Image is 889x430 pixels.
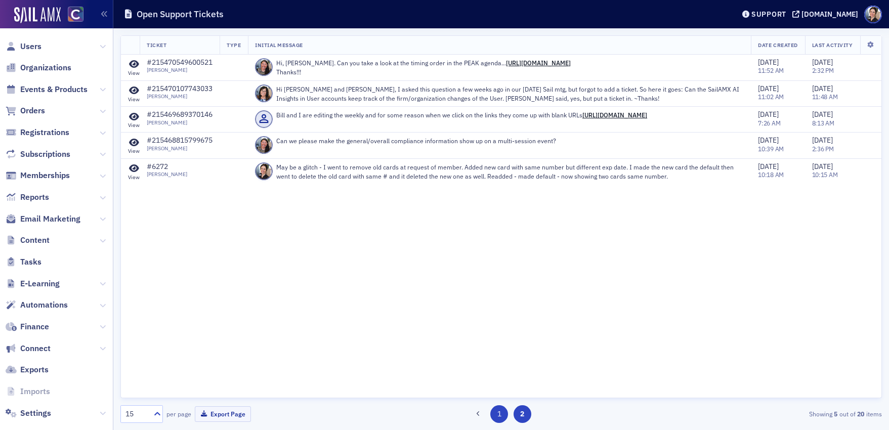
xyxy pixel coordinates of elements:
[758,58,779,67] span: [DATE]
[506,59,571,67] a: [URL][DOMAIN_NAME]
[490,405,508,423] button: 1
[812,84,833,93] span: [DATE]
[20,170,70,181] span: Memberships
[20,84,88,95] span: Events & Products
[20,127,69,138] span: Registrations
[812,136,833,145] span: [DATE]
[758,84,779,93] span: [DATE]
[6,213,80,225] a: Email Marketing
[856,409,866,418] strong: 20
[147,162,187,171] div: #6272
[128,148,140,154] div: View
[20,256,41,268] span: Tasks
[6,149,70,160] a: Subscriptions
[20,299,68,311] span: Automations
[147,84,213,94] div: #215470107743033
[758,136,779,145] span: [DATE]
[276,110,744,119] p: Bill and I are editing the weekly and for some reason when we click on the links they come up wit...
[6,408,51,419] a: Settings
[128,96,140,103] div: View
[812,162,833,171] span: [DATE]
[812,170,838,179] time: 10:15 AM
[6,278,60,289] a: E-Learning
[801,10,858,19] div: [DOMAIN_NAME]
[812,145,834,153] time: 2:36 PM
[147,41,166,49] span: Ticket
[128,70,140,76] div: View
[20,386,50,397] span: Imports
[276,162,744,181] p: May be a glitch - I went to remove old cards at request of member. Added new card with same numbe...
[20,235,50,246] span: Content
[758,110,779,119] span: [DATE]
[276,58,744,77] p: Hi, [PERSON_NAME]. Can you take a look at the timing order in the PEAK agenda... Thanks!!!
[20,364,49,375] span: Exports
[20,321,49,332] span: Finance
[255,41,303,49] span: Initial Message
[20,192,49,203] span: Reports
[758,145,784,153] time: 10:39 AM
[227,41,241,49] span: Type
[812,58,833,67] span: [DATE]
[864,6,882,23] span: Profile
[812,93,838,101] time: 11:48 AM
[6,170,70,181] a: Memberships
[147,67,213,73] div: [PERSON_NAME]
[147,58,213,67] div: #215470549600521
[6,256,41,268] a: Tasks
[635,409,882,418] div: Showing out of items
[6,299,68,311] a: Automations
[147,93,213,100] div: [PERSON_NAME]
[758,41,797,49] span: Date Created
[276,136,744,145] p: Can we please make the general/overall compliance information show up on a multi-session event?
[147,110,213,119] div: #215469689370146
[20,278,60,289] span: E-Learning
[147,119,213,126] div: [PERSON_NAME]
[6,235,50,246] a: Content
[276,84,744,103] p: Hi [PERSON_NAME] and [PERSON_NAME], I asked this question a few weeks ago in our [DATE] Sail mtg,...
[20,105,45,116] span: Orders
[6,41,41,52] a: Users
[20,408,51,419] span: Settings
[195,406,251,422] button: Export Page
[20,41,41,52] span: Users
[128,122,140,128] div: View
[812,110,833,119] span: [DATE]
[125,409,148,419] div: 15
[758,93,784,101] time: 11:02 AM
[20,149,70,160] span: Subscriptions
[68,7,83,22] img: SailAMX
[20,213,80,225] span: Email Marketing
[812,41,853,49] span: Last Activity
[6,321,49,332] a: Finance
[758,66,784,74] time: 11:52 AM
[758,170,784,179] time: 10:18 AM
[758,162,779,171] span: [DATE]
[137,8,224,20] h1: Open Support Tickets
[832,409,839,418] strong: 5
[6,364,49,375] a: Exports
[758,119,780,127] time: 7:26 AM
[128,174,140,181] div: View
[20,343,51,354] span: Connect
[147,171,187,178] div: [PERSON_NAME]
[6,192,49,203] a: Reports
[792,11,862,18] button: [DOMAIN_NAME]
[812,66,834,74] time: 2:32 PM
[582,111,647,119] a: [URL][DOMAIN_NAME]
[20,62,71,73] span: Organizations
[166,409,191,418] label: per page
[514,405,531,423] button: 2
[6,386,50,397] a: Imports
[61,7,83,24] a: View Homepage
[6,62,71,73] a: Organizations
[6,127,69,138] a: Registrations
[751,10,786,19] div: Support
[6,84,88,95] a: Events & Products
[147,145,213,152] div: [PERSON_NAME]
[6,343,51,354] a: Connect
[812,119,834,127] time: 8:13 AM
[6,105,45,116] a: Orders
[14,7,61,23] img: SailAMX
[147,136,213,145] div: #215468815799675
